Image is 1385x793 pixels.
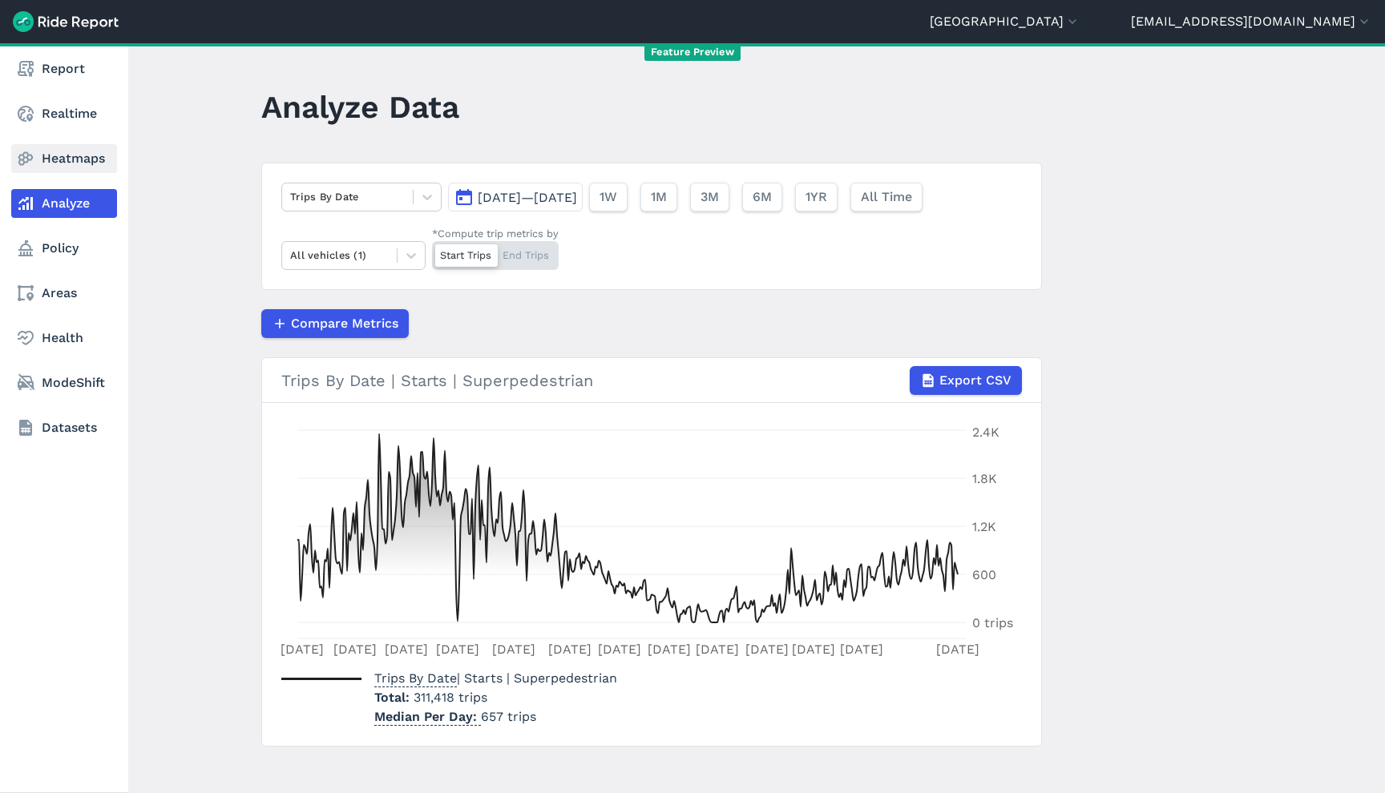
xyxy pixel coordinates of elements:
[972,615,1013,630] tspan: 0 trips
[600,187,617,207] span: 1W
[11,54,117,83] a: Report
[448,183,583,211] button: [DATE]—[DATE]
[598,642,641,657] tspan: [DATE]
[795,183,838,211] button: 1YR
[745,642,789,657] tspan: [DATE]
[432,226,559,241] div: *Compute trip metrics by
[850,183,923,211] button: All Time
[11,413,117,442] a: Datasets
[753,187,772,207] span: 6M
[374,707,617,727] p: 657 trips
[640,183,677,211] button: 1M
[939,371,1011,390] span: Export CSV
[374,704,481,726] span: Median Per Day
[1131,12,1372,31] button: [EMAIL_ADDRESS][DOMAIN_NAME]
[11,144,117,173] a: Heatmaps
[696,642,739,657] tspan: [DATE]
[792,642,835,657] tspan: [DATE]
[910,366,1022,395] button: Export CSV
[478,190,577,205] span: [DATE]—[DATE]
[861,187,912,207] span: All Time
[374,690,414,705] span: Total
[972,471,997,486] tspan: 1.8K
[742,183,782,211] button: 6M
[11,368,117,397] a: ModeShift
[385,642,428,657] tspan: [DATE]
[548,642,592,657] tspan: [DATE]
[281,642,324,657] tspan: [DATE]
[492,642,535,657] tspan: [DATE]
[11,324,117,352] a: Health
[261,309,409,338] button: Compare Metrics
[589,183,628,211] button: 1W
[972,519,996,534] tspan: 1.2K
[840,642,883,657] tspan: [DATE]
[648,642,691,657] tspan: [DATE]
[11,189,117,218] a: Analyze
[644,44,741,61] span: Feature Preview
[690,183,729,211] button: 3M
[11,234,117,263] a: Policy
[11,279,117,308] a: Areas
[972,425,999,440] tspan: 2.4K
[701,187,719,207] span: 3M
[11,99,117,128] a: Realtime
[651,187,667,207] span: 1M
[374,666,457,687] span: Trips By Date
[806,187,827,207] span: 1YR
[333,642,377,657] tspan: [DATE]
[414,690,487,705] span: 311,418 trips
[13,11,119,32] img: Ride Report
[374,670,617,686] span: | Starts | Superpedestrian
[972,567,996,582] tspan: 600
[936,642,979,657] tspan: [DATE]
[436,642,479,657] tspan: [DATE]
[291,314,398,333] span: Compare Metrics
[261,85,459,129] h1: Analyze Data
[281,366,1022,395] div: Trips By Date | Starts | Superpedestrian
[930,12,1080,31] button: [GEOGRAPHIC_DATA]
